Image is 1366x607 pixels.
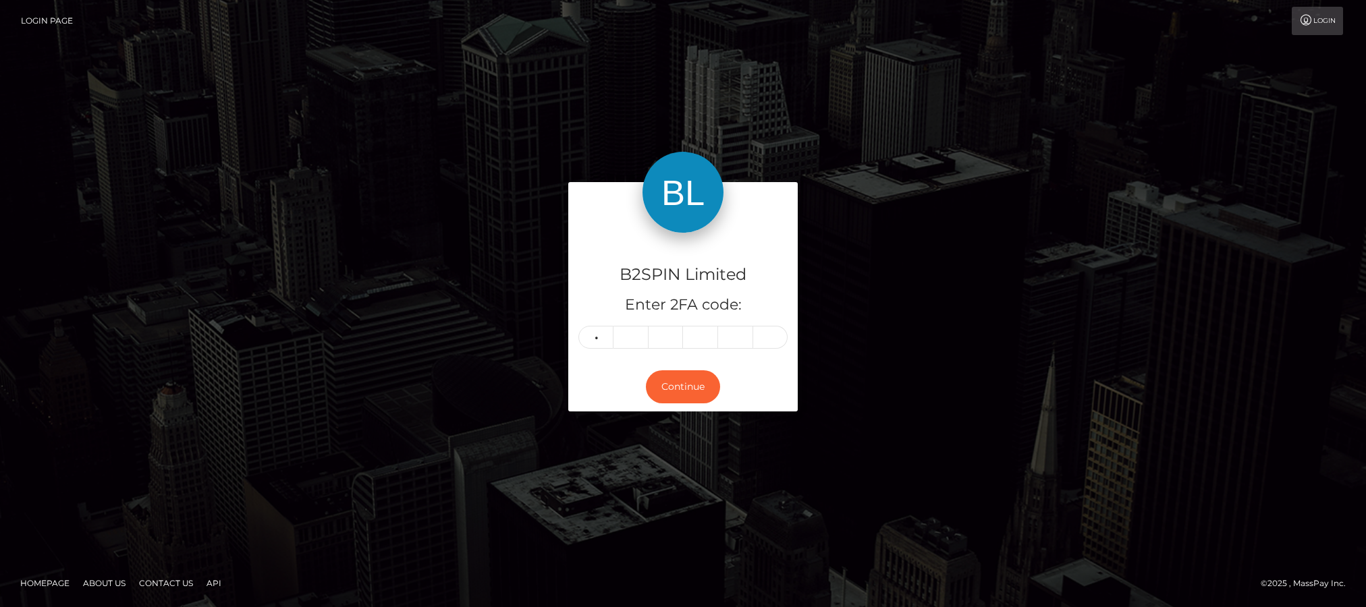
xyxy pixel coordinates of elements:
h4: B2SPIN Limited [578,263,788,287]
a: API [201,573,227,594]
button: Continue [646,370,720,403]
a: Login Page [21,7,73,35]
a: About Us [78,573,131,594]
div: © 2025 , MassPay Inc. [1261,576,1356,591]
h5: Enter 2FA code: [578,295,788,316]
a: Login [1292,7,1343,35]
a: Homepage [15,573,75,594]
img: B2SPIN Limited [643,152,723,233]
a: Contact Us [134,573,198,594]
